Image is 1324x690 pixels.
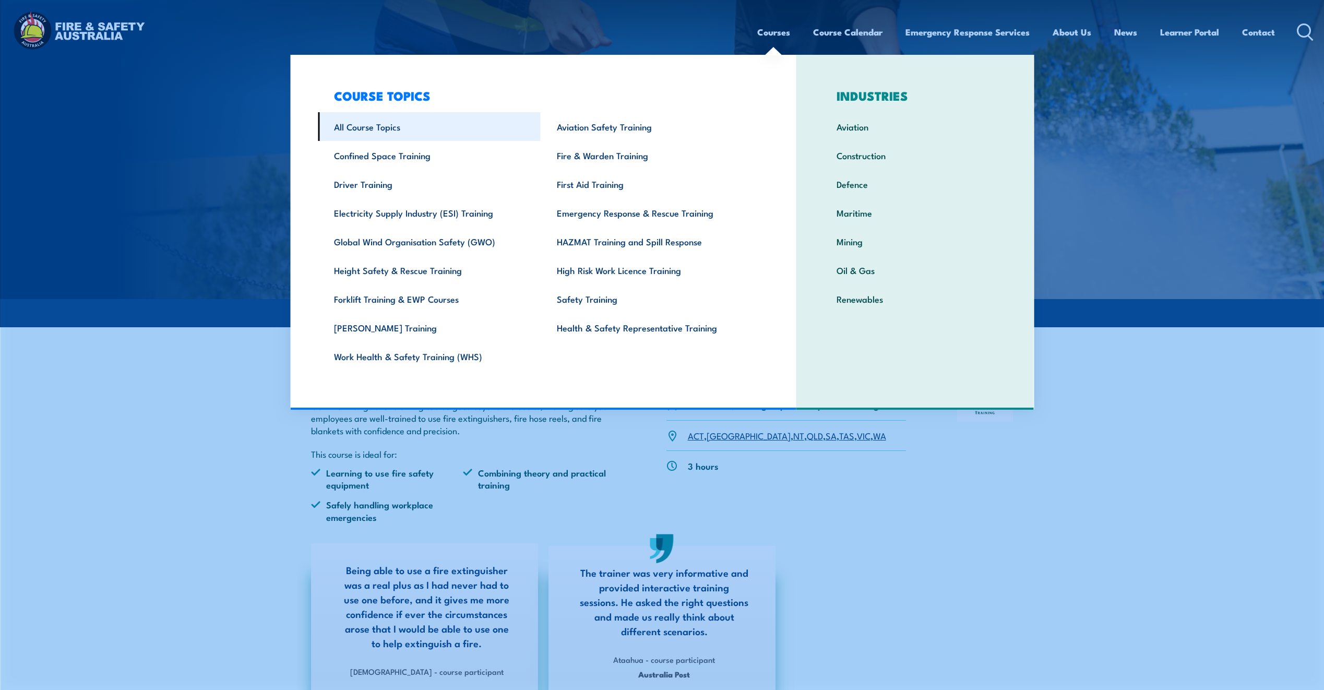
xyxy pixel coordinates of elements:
a: Electricity Supply Industry (ESI) Training [318,198,541,227]
p: Individuals, Small groups or Corporate bookings [688,399,883,411]
a: QLD [807,429,823,442]
a: Safety Training [541,284,764,313]
a: High Risk Work Licence Training [541,256,764,284]
a: WA [873,429,886,442]
li: Safely handling workplace emergencies [311,498,463,523]
a: ACT [688,429,704,442]
a: Aviation [820,112,1010,141]
a: About Us [1053,18,1091,46]
p: The trainer was very informative and provided interactive training sessions. He asked the right q... [579,565,749,638]
a: Confined Space Training [318,141,541,170]
a: Courses [757,18,790,46]
a: HAZMAT Training and Spill Response [541,227,764,256]
p: 3 hours [688,460,719,472]
p: Our Fire Extinguisher training course goes beyond the basics, making sure your employees are well... [311,400,616,436]
strong: [DEMOGRAPHIC_DATA] - course participant [350,665,504,677]
p: , , , , , , , [688,430,886,442]
li: Learning to use fire safety equipment [311,467,463,491]
a: Mining [820,227,1010,256]
a: Height Safety & Rescue Training [318,256,541,284]
span: Australia Post [579,668,749,680]
p: This course is ideal for: [311,448,616,460]
a: NT [793,429,804,442]
a: Work Health & Safety Training (WHS) [318,342,541,371]
a: Global Wind Organisation Safety (GWO) [318,227,541,256]
li: Combining theory and practical training [463,467,615,491]
a: First Aid Training [541,170,764,198]
a: News [1114,18,1137,46]
h3: COURSE TOPICS [318,88,764,103]
a: SA [826,429,837,442]
a: [GEOGRAPHIC_DATA] [707,429,791,442]
a: Construction [820,141,1010,170]
a: Emergency Response & Rescue Training [541,198,764,227]
strong: Ataahua - course participant [613,653,715,665]
a: Oil & Gas [820,256,1010,284]
a: [PERSON_NAME] Training [318,313,541,342]
a: VIC [857,429,870,442]
a: Health & Safety Representative Training [541,313,764,342]
a: Emergency Response Services [905,18,1030,46]
a: Driver Training [318,170,541,198]
a: Defence [820,170,1010,198]
a: Fire & Warden Training [541,141,764,170]
h3: INDUSTRIES [820,88,1010,103]
a: Aviation Safety Training [541,112,764,141]
a: Maritime [820,198,1010,227]
a: Learner Portal [1160,18,1219,46]
a: Renewables [820,284,1010,313]
p: Being able to use a fire extinguisher was a real plus as I had never had to use one before, and i... [342,563,512,650]
a: TAS [839,429,854,442]
a: Forklift Training & EWP Courses [318,284,541,313]
a: Course Calendar [813,18,882,46]
a: Contact [1242,18,1275,46]
a: All Course Topics [318,112,541,141]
